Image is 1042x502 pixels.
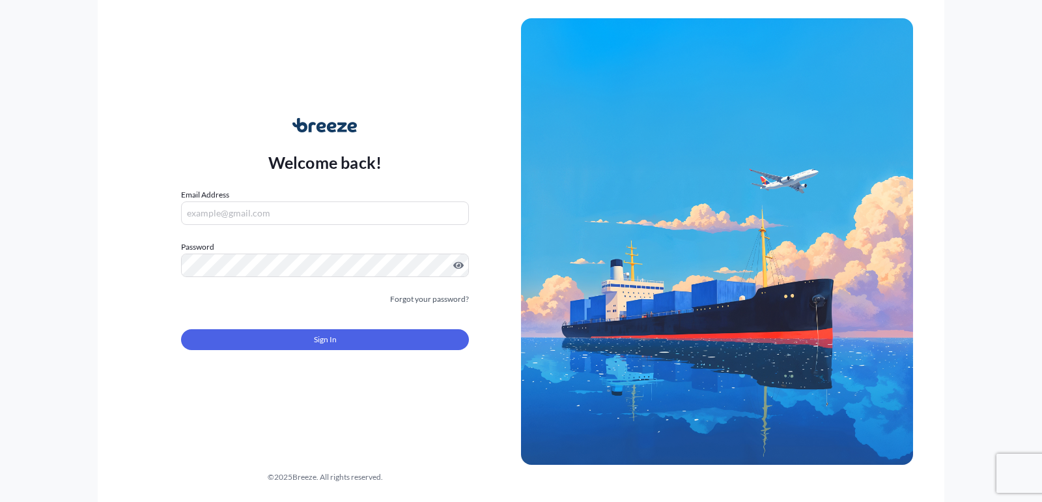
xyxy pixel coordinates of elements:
[181,188,229,201] label: Email Address
[129,471,521,484] div: © 2025 Breeze. All rights reserved.
[390,293,469,306] a: Forgot your password?
[181,329,469,350] button: Sign In
[181,241,469,254] label: Password
[181,201,469,225] input: example@gmail.com
[268,152,382,173] p: Welcome back!
[453,260,464,271] button: Show password
[314,333,337,346] span: Sign In
[521,18,913,464] img: Ship illustration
